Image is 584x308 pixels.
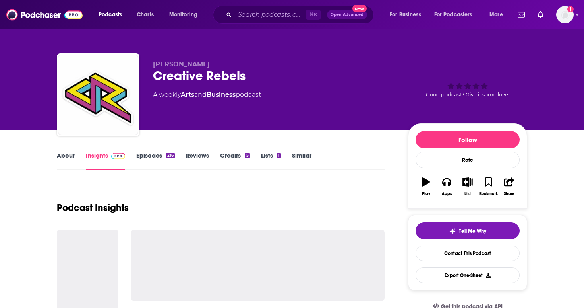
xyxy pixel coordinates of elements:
[131,8,159,21] a: Charts
[504,191,514,196] div: Share
[436,172,457,201] button: Apps
[416,246,520,261] a: Contact This Podcast
[331,13,364,17] span: Open Advanced
[57,152,75,170] a: About
[499,172,520,201] button: Share
[153,90,261,99] div: A weekly podcast
[390,9,421,20] span: For Business
[484,8,513,21] button: open menu
[426,92,509,97] span: Good podcast? Give it some love!
[186,152,209,170] a: Reviews
[261,152,281,170] a: Lists1
[449,228,456,234] img: tell me why sparkle
[292,152,311,170] a: Similar
[556,6,574,23] span: Logged in as redsetterpr
[416,267,520,283] button: Export One-Sheet
[442,191,452,196] div: Apps
[479,191,498,196] div: Bookmark
[6,7,83,22] img: Podchaser - Follow, Share and Rate Podcasts
[429,8,484,21] button: open menu
[478,172,499,201] button: Bookmark
[220,6,381,24] div: Search podcasts, credits, & more...
[416,222,520,239] button: tell me why sparkleTell Me Why
[464,191,471,196] div: List
[207,91,236,98] a: Business
[277,153,281,158] div: 1
[352,5,367,12] span: New
[166,153,175,158] div: 216
[434,9,472,20] span: For Podcasters
[57,202,129,214] h1: Podcast Insights
[408,60,527,110] div: Good podcast? Give it some love!
[489,9,503,20] span: More
[416,131,520,148] button: Follow
[194,91,207,98] span: and
[422,191,430,196] div: Play
[58,55,138,135] img: Creative Rebels
[235,8,306,21] input: Search podcasts, credits, & more...
[384,8,431,21] button: open menu
[86,152,125,170] a: InsightsPodchaser Pro
[306,10,321,20] span: ⌘ K
[99,9,122,20] span: Podcasts
[220,152,249,170] a: Credits5
[556,6,574,23] button: Show profile menu
[137,9,154,20] span: Charts
[459,228,486,234] span: Tell Me Why
[245,153,249,158] div: 5
[534,8,547,21] a: Show notifications dropdown
[514,8,528,21] a: Show notifications dropdown
[556,6,574,23] img: User Profile
[181,91,194,98] a: Arts
[136,152,175,170] a: Episodes216
[111,153,125,159] img: Podchaser Pro
[416,172,436,201] button: Play
[457,172,478,201] button: List
[153,60,210,68] span: [PERSON_NAME]
[327,10,367,19] button: Open AdvancedNew
[93,8,132,21] button: open menu
[567,6,574,12] svg: Add a profile image
[164,8,208,21] button: open menu
[169,9,197,20] span: Monitoring
[416,152,520,168] div: Rate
